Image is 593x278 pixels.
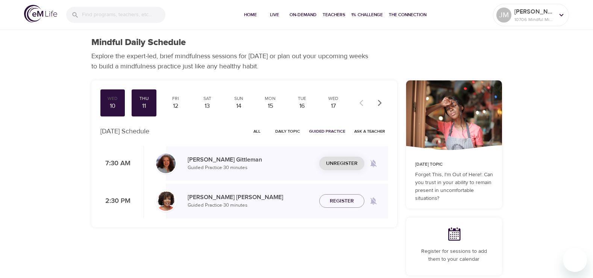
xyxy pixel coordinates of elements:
div: Wed [103,95,122,102]
p: [DATE] Topic [415,161,493,168]
p: [PERSON_NAME] Gittleman [188,155,313,164]
span: Guided Practice [309,128,345,135]
span: Unregister [326,159,358,168]
p: [PERSON_NAME] [PERSON_NAME] [188,193,313,202]
div: 13 [198,102,217,110]
button: Register [319,194,364,208]
div: 10 [103,102,122,110]
button: Unregister [319,157,364,171]
p: 10706 Mindful Minutes [514,16,554,23]
div: 17 [324,102,343,110]
iframe: Button to launch messaging window [563,248,587,272]
div: Tue [293,95,311,102]
div: JM [496,8,511,23]
button: Daily Topic [272,125,303,137]
span: All [248,128,266,135]
span: Remind me when a class goes live every Thursday at 7:30 AM [364,154,382,172]
p: Register for sessions to add them to your calendar [415,248,493,263]
img: Janet_Jackson-min.jpg [156,191,176,211]
p: [PERSON_NAME] [514,7,554,16]
p: 7:30 AM [100,159,130,169]
span: Live [265,11,284,19]
p: 2:30 PM [100,196,130,206]
div: Wed [324,95,343,102]
span: The Connection [389,11,426,19]
span: Teachers [323,11,345,19]
p: Guided Practice · 30 minutes [188,202,313,209]
span: Home [241,11,259,19]
span: Daily Topic [275,128,300,135]
span: Register [330,196,354,206]
div: Mon [261,95,280,102]
img: Cindy2%20031422%20blue%20filter%20hi-res.jpg [156,154,176,173]
button: All [245,125,269,137]
p: Guided Practice · 30 minutes [188,164,313,172]
div: 11 [135,102,153,110]
button: Ask a Teacher [351,125,388,137]
p: [DATE] Schedule [100,126,149,136]
div: Sun [229,95,248,102]
img: logo [24,5,57,23]
span: 1% Challenge [351,11,383,19]
div: 12 [166,102,185,110]
span: Ask a Teacher [354,128,385,135]
p: Forget This, I'm Out of Here!: Can you trust in your ability to remain present in uncomfortable s... [415,171,493,202]
span: On-Demand [290,11,317,19]
div: 15 [261,102,280,110]
button: Guided Practice [306,125,348,137]
input: Find programs, teachers, etc... [82,7,165,23]
h1: Mindful Daily Schedule [91,37,186,48]
div: Sat [198,95,217,102]
div: 14 [229,102,248,110]
p: Explore the expert-led, brief mindfulness sessions for [DATE] or plan out your upcoming weeks to ... [91,51,373,71]
span: Remind me when a class goes live every Thursday at 2:30 PM [364,192,382,210]
div: Thu [135,95,153,102]
div: Fri [166,95,185,102]
div: 16 [293,102,311,110]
